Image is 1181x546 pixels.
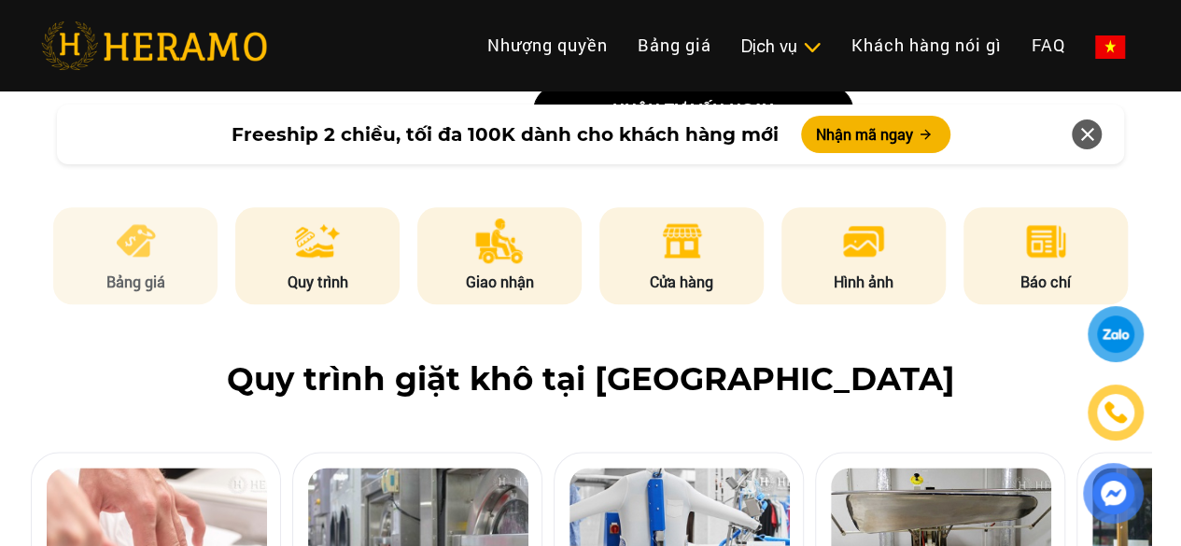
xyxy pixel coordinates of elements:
[472,25,623,65] a: Nhượng quyền
[1103,399,1129,426] img: phone-icon
[841,218,886,263] img: image.png
[801,116,950,153] button: Nhận mã ngay
[53,271,218,293] p: Bảng giá
[741,34,822,59] div: Dịch vụ
[781,271,946,293] p: Hình ảnh
[41,360,1140,399] h2: Quy trình giặt khô tại [GEOGRAPHIC_DATA]
[1090,387,1141,438] a: phone-icon
[837,25,1017,65] a: Khách hàng nói gì
[235,271,400,293] p: Quy trình
[41,21,267,70] img: heramo-logo.png
[295,218,340,263] img: process.png
[659,218,705,263] img: store.png
[1017,25,1080,65] a: FAQ
[417,271,582,293] p: Giao nhận
[475,218,524,263] img: delivery.png
[1023,218,1069,263] img: news.png
[963,271,1128,293] p: Báo chí
[802,38,822,57] img: subToggleIcon
[113,218,159,263] img: pricing.png
[599,271,764,293] p: Cửa hàng
[623,25,726,65] a: Bảng giá
[1095,35,1125,59] img: vn-flag.png
[232,120,779,148] span: Freeship 2 chiều, tối đa 100K dành cho khách hàng mới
